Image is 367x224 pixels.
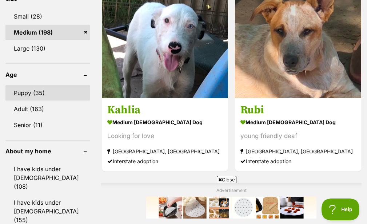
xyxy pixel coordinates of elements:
[217,176,236,183] span: Close
[107,146,223,156] strong: [GEOGRAPHIC_DATA], [GEOGRAPHIC_DATA]
[107,117,223,127] strong: medium [DEMOGRAPHIC_DATA] Dog
[235,98,361,172] a: Rubi medium [DEMOGRAPHIC_DATA] Dog young friendly deaf [GEOGRAPHIC_DATA], [GEOGRAPHIC_DATA] Inter...
[240,146,356,156] strong: [GEOGRAPHIC_DATA], [GEOGRAPHIC_DATA]
[5,101,90,117] a: Adult (163)
[5,9,90,24] a: Small (28)
[240,131,356,141] div: young friendly deaf
[5,161,90,194] a: I have kids under [DEMOGRAPHIC_DATA] (108)
[5,148,90,154] header: About my home
[240,117,356,127] strong: medium [DEMOGRAPHIC_DATA] Dog
[5,25,90,40] a: Medium (198)
[240,156,356,166] div: Interstate adoption
[107,156,223,166] div: Interstate adoption
[5,85,90,101] a: Puppy (35)
[5,71,90,78] header: Age
[107,103,223,117] h3: Kahlia
[5,41,90,56] a: Large (130)
[107,131,223,141] div: Looking for love
[322,199,360,220] iframe: Help Scout Beacon - Open
[240,103,356,117] h3: Rubi
[102,98,228,172] a: Kahlia medium [DEMOGRAPHIC_DATA] Dog Looking for love [GEOGRAPHIC_DATA], [GEOGRAPHIC_DATA] Inters...
[5,117,90,133] a: Senior (11)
